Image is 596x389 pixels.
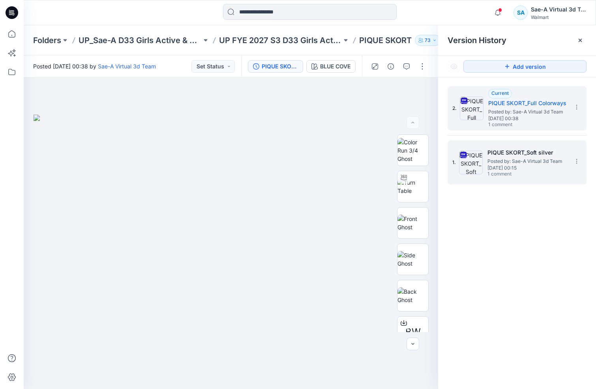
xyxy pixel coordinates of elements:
button: Show Hidden Versions [448,60,460,73]
span: Posted [DATE] 00:38 by [33,62,156,70]
img: Front Ghost [397,215,428,231]
img: Turn Table [397,178,428,195]
div: PIQUE SKORT_Full Colorways [262,62,298,71]
span: Posted by: Sae-A Virtual 3d Team [488,108,567,116]
div: Sae-A Virtual 3d Team [531,5,586,14]
img: PIQUE SKORT_Full Colorways [460,96,484,120]
button: Close [577,37,583,43]
span: 1 comment [487,171,543,178]
span: 2. [452,105,457,112]
img: PIQUE SKORT_Soft silver [459,151,483,174]
img: Color Run 3/4 Ghost [397,138,428,163]
span: 1 comment [488,122,544,128]
p: 73 [425,36,431,45]
a: Folders [33,35,61,46]
img: Side Ghost [397,251,428,268]
h5: PIQUE SKORT_Full Colorways [488,98,567,108]
span: [DATE] 00:15 [487,165,566,171]
span: Version History [448,36,506,45]
button: BLUE COVE [306,60,356,73]
button: Add version [463,60,587,73]
img: eyJhbGciOiJIUzI1NiIsImtpZCI6IjAiLCJzbHQiOiJzZXMiLCJ0eXAiOiJKV1QifQ.eyJkYXRhIjp7InR5cGUiOiJzdG9yYW... [34,115,428,389]
p: PIQUE SKORT [359,35,412,46]
span: Current [491,90,509,96]
a: UP FYE 2027 S3 D33 Girls Active Sae-A [219,35,342,46]
a: Sae-A Virtual 3d Team [98,63,156,70]
span: BW [405,325,421,339]
img: Back Ghost [397,287,428,304]
button: Details [384,60,397,73]
button: 73 [415,35,440,46]
div: Walmart [531,14,586,20]
div: SA [514,6,528,20]
div: BLUE COVE [320,62,350,71]
span: 1. [452,159,456,166]
button: PIQUE SKORT_Full Colorways [248,60,303,73]
span: [DATE] 00:38 [488,116,567,121]
a: UP_Sae-A D33 Girls Active & Bottoms [79,35,202,46]
h5: PIQUE SKORT_Soft silver [487,148,566,157]
span: Posted by: Sae-A Virtual 3d Team [487,157,566,165]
